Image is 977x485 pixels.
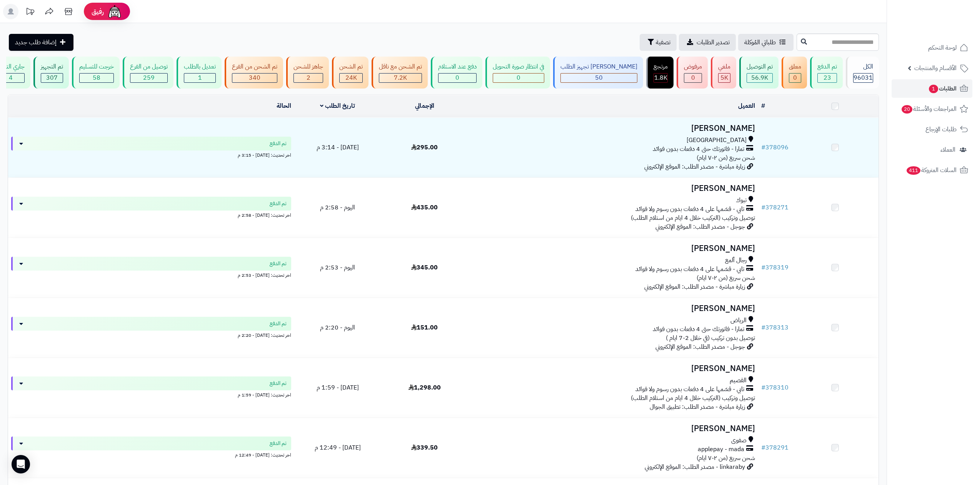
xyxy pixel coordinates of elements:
div: توصيل من الفرع [130,62,168,71]
span: 307 [46,73,58,82]
a: في انتظار صورة التحويل 0 [484,57,552,89]
span: تم الدفع [270,380,287,387]
div: تم التوصيل [747,62,773,71]
div: 307 [41,74,63,82]
a: طلباتي المُوكلة [738,34,794,51]
span: القصيم [730,376,747,385]
a: # [761,101,765,110]
a: #378291 [761,443,789,452]
span: تصفية [656,38,670,47]
h3: [PERSON_NAME] [471,304,755,313]
span: تم الدفع [270,440,287,447]
span: توصيل بدون تركيب (في خلال 2-7 ايام ) [666,333,755,343]
h3: [PERSON_NAME] [471,424,755,433]
a: دفع عند الاستلام 0 [429,57,484,89]
span: 7.2K [394,73,407,82]
a: تصدير الطلبات [679,34,736,51]
span: 435.00 [411,203,438,212]
div: اخر تحديث: [DATE] - 3:15 م [11,151,291,159]
span: # [761,383,765,392]
div: تعديل بالطلب [184,62,216,71]
span: 56.9K [751,73,768,82]
span: تصدير الطلبات [697,38,730,47]
div: 340 [232,74,277,82]
span: 340 [249,73,260,82]
a: جاهز للشحن 2 [285,57,330,89]
div: مرتجع [654,62,668,71]
a: لوحة التحكم [892,38,972,57]
div: 1 [184,74,215,82]
div: 23 [818,74,837,82]
a: تم التوصيل 56.9K [738,57,780,89]
div: جاهز للشحن [293,62,323,71]
a: #378096 [761,143,789,152]
span: 0 [691,73,695,82]
span: # [761,263,765,272]
div: 58 [80,74,113,82]
span: توصيل وتركيب (التركيب خلال 4 ايام من استلام الطلب) [631,213,755,222]
span: [DATE] - 3:14 م [317,143,359,152]
span: السلات المتروكة [906,165,957,176]
h3: [PERSON_NAME] [471,364,755,373]
span: تابي - قسّمها على 4 دفعات بدون رسوم ولا فوائد [635,205,744,214]
a: طلبات الإرجاع [892,120,972,139]
span: 339.50 [411,443,438,452]
div: اخر تحديث: [DATE] - 2:58 م [11,211,291,219]
span: اليوم - 2:53 م [320,263,355,272]
span: جوجل - مصدر الطلب: الموقع الإلكتروني [655,342,745,351]
span: # [761,143,765,152]
span: 1 [198,73,202,82]
a: تم الشحن من الفرع 340 [223,57,285,89]
div: اخر تحديث: [DATE] - 1:59 م [11,390,291,398]
a: #378271 [761,203,789,212]
span: تم الدفع [270,200,287,207]
span: زيارة مباشرة - مصدر الطلب: الموقع الإلكتروني [644,282,745,291]
span: 1,298.00 [408,383,441,392]
a: السلات المتروكة411 [892,161,972,179]
span: linkaraby - مصدر الطلب: الموقع الإلكتروني [645,462,745,472]
a: إضافة طلب جديد [9,34,73,51]
a: معلق 0 [780,57,809,89]
a: توصيل من الفرع 259 [121,57,175,89]
div: 4993 [719,74,730,82]
span: 411 [907,166,920,175]
div: 24030 [340,74,362,82]
span: 4 [9,73,13,82]
h3: [PERSON_NAME] [471,124,755,133]
div: 7222 [379,74,422,82]
span: جوجل - مصدر الطلب: الموقع الإلكتروني [655,222,745,231]
div: اخر تحديث: [DATE] - 12:49 م [11,450,291,458]
a: الكل96031 [844,57,880,89]
span: # [761,203,765,212]
div: تم الشحن من الفرع [232,62,277,71]
a: العملاء [892,140,972,159]
span: 5K [720,73,728,82]
div: اخر تحديث: [DATE] - 2:20 م [11,331,291,339]
a: مرتجع 1.8K [645,57,675,89]
span: توصيل وتركيب (التركيب خلال 4 ايام من استلام الطلب) [631,393,755,403]
div: Open Intercom Messenger [12,455,30,473]
span: 0 [793,73,797,82]
span: applepay - mada [698,445,744,454]
span: 2 [307,73,310,82]
a: تاريخ الطلب [320,101,355,110]
div: تم التجهيز [41,62,63,71]
div: 1833 [654,74,667,82]
span: شحن سريع (من ٢-٧ ايام) [697,273,755,283]
div: تم الشحن [339,62,363,71]
img: ai-face.png [107,4,122,19]
span: المراجعات والأسئلة [901,104,957,114]
div: 50 [561,74,637,82]
span: 151.00 [411,323,438,332]
a: المراجعات والأسئلة20 [892,100,972,118]
span: الطلبات [928,83,957,94]
span: 58 [93,73,100,82]
span: تم الدفع [270,320,287,328]
span: 259 [143,73,155,82]
a: تم الشحن مع ناقل 7.2K [370,57,429,89]
span: تابي - قسّمها على 4 دفعات بدون رسوم ولا فوائد [635,385,744,394]
div: 2 [294,74,323,82]
a: #378310 [761,383,789,392]
a: تحديثات المنصة [20,4,40,21]
span: اليوم - 2:20 م [320,323,355,332]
